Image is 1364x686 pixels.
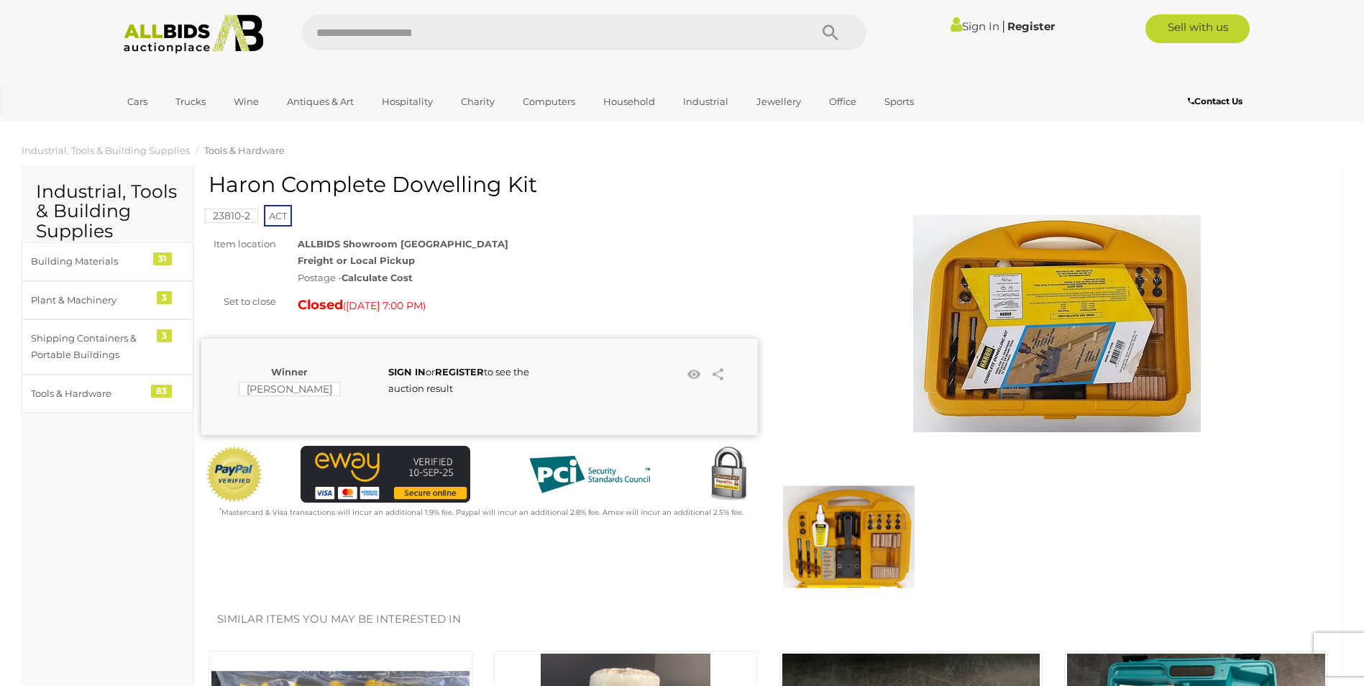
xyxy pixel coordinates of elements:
[31,385,150,402] div: Tools & Hardware
[452,90,504,114] a: Charity
[388,366,426,378] a: SIGN IN
[747,90,810,114] a: Jewellery
[783,471,915,603] img: Haron Complete Dowelling Kit
[1007,19,1055,33] a: Register
[343,300,426,311] span: ( )
[157,329,172,342] div: 3
[298,270,758,286] div: Postage -
[301,446,470,503] img: eWAY Payment Gateway
[1188,96,1242,106] b: Contact Us
[298,255,415,266] strong: Freight or Local Pickup
[217,613,1319,626] h2: Similar items you may be interested in
[22,375,193,413] a: Tools & Hardware 83
[31,253,150,270] div: Building Materials
[22,145,190,156] a: Industrial, Tools & Building Supplies
[224,90,268,114] a: Wine
[1145,14,1250,43] a: Sell with us
[1002,18,1005,34] span: |
[31,330,150,364] div: Shipping Containers & Portable Buildings
[239,382,340,396] mark: [PERSON_NAME]
[684,364,705,385] li: Watch this item
[166,90,215,114] a: Trucks
[36,182,179,242] h2: Industrial, Tools & Building Supplies
[1188,93,1246,109] a: Contact Us
[278,90,363,114] a: Antiques & Art
[153,252,172,265] div: 31
[700,446,757,503] img: Secured by Rapid SSL
[31,292,150,308] div: Plant & Machinery
[518,446,662,503] img: PCI DSS compliant
[875,90,923,114] a: Sports
[191,236,287,252] div: Item location
[205,446,264,503] img: Official PayPal Seal
[264,205,292,227] span: ACT
[435,366,484,378] a: REGISTER
[22,242,193,280] a: Building Materials 31
[205,209,258,223] mark: 23810-2
[116,14,272,54] img: Allbids.com.au
[388,366,529,394] span: or to see the auction result
[204,145,285,156] a: Tools & Hardware
[118,90,157,114] a: Cars
[342,272,413,283] strong: Calculate Cost
[298,297,343,313] strong: Closed
[271,366,308,378] b: Winner
[209,173,754,196] h1: Haron Complete Dowelling Kit
[298,238,508,250] strong: ALLBIDS Showroom [GEOGRAPHIC_DATA]
[820,90,866,114] a: Office
[191,293,287,310] div: Set to close
[22,319,193,375] a: Shipping Containers & Portable Buildings 3
[346,299,423,312] span: [DATE] 7:00 PM
[219,508,743,517] small: Mastercard & Visa transactions will incur an additional 1.9% fee. Paypal will incur an additional...
[151,385,172,398] div: 83
[205,210,258,221] a: 23810-2
[513,90,585,114] a: Computers
[594,90,664,114] a: Household
[118,114,239,137] a: [GEOGRAPHIC_DATA]
[795,14,866,50] button: Search
[951,19,999,33] a: Sign In
[372,90,442,114] a: Hospitality
[22,281,193,319] a: Plant & Machinery 3
[157,291,172,304] div: 3
[674,90,738,114] a: Industrial
[913,180,1201,467] img: Haron Complete Dowelling Kit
